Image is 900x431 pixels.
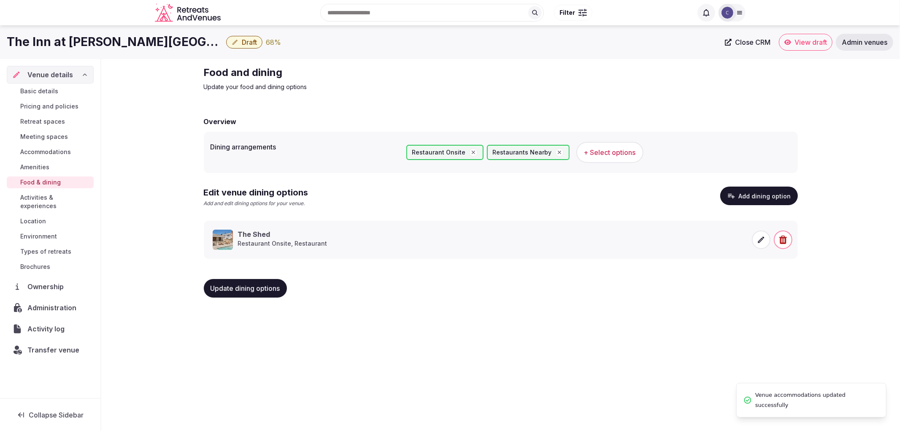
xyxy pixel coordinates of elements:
img: The Shed [213,230,233,250]
div: Restaurant Onsite [406,145,484,160]
a: Amenities [7,161,94,173]
span: Brochures [20,263,50,271]
h2: Overview [204,117,237,127]
p: Add and edit dining options for your venue. [204,200,308,207]
h1: The Inn at [PERSON_NAME][GEOGRAPHIC_DATA], Auberge Resorts Collection [7,34,223,50]
a: Activities & experiences [7,192,94,212]
span: Pricing and policies [20,102,78,111]
h2: Edit venue dining options [204,187,308,198]
button: Collapse Sidebar [7,406,94,424]
h3: The Shed [238,230,327,239]
div: 68 % [266,37,281,47]
span: Basic details [20,87,58,95]
span: Close CRM [735,38,770,46]
a: Activity log [7,320,94,338]
a: Admin venues [836,34,893,51]
span: Filter [559,8,575,17]
svg: Retreats and Venues company logo [155,3,222,22]
h2: Food and dining [204,66,487,79]
a: Close CRM [720,34,776,51]
a: View draft [779,34,832,51]
span: Draft [242,38,257,46]
label: Dining arrangements [211,144,400,150]
button: Transfer venue [7,341,94,359]
div: Restaurants Nearby [487,145,570,160]
span: Venue details [27,70,73,80]
a: Basic details [7,85,94,97]
span: Meeting spaces [20,133,68,141]
span: Types of retreats [20,247,71,256]
button: + Select options [576,142,643,163]
a: Environment [7,230,94,242]
span: Accommodations [20,148,71,156]
p: Restaurant Onsite, Restaurant [238,239,327,248]
span: Activity log [27,324,68,334]
a: Ownership [7,278,94,295]
a: Pricing and policies [7,100,94,112]
img: Catherine Mesina [722,7,733,19]
span: Administration [27,303,80,313]
span: Retreat spaces [20,117,65,126]
span: Amenities [20,163,49,171]
span: View draft [795,38,827,46]
span: Environment [20,232,57,241]
a: Meeting spaces [7,131,94,143]
a: Location [7,215,94,227]
span: Location [20,217,46,225]
a: Types of retreats [7,246,94,258]
button: Update dining options [204,279,287,298]
button: Add dining option [720,187,798,205]
span: Collapse Sidebar [29,411,84,419]
a: Accommodations [7,146,94,158]
button: Filter [554,5,592,21]
span: Admin venues [842,38,887,46]
span: Venue accommodations updated successfully [755,390,879,410]
span: Update dining options [211,284,280,293]
span: Ownership [27,282,67,292]
a: Retreat spaces [7,116,94,127]
span: + Select options [584,148,636,157]
a: Brochures [7,261,94,273]
button: 68% [266,37,281,47]
button: Draft [226,36,262,49]
span: Transfer venue [27,345,79,355]
a: Food & dining [7,176,94,188]
a: Visit the homepage [155,3,222,22]
a: Administration [7,299,94,317]
p: Update your food and dining options [204,83,487,91]
span: Food & dining [20,178,61,187]
span: Activities & experiences [20,193,90,210]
